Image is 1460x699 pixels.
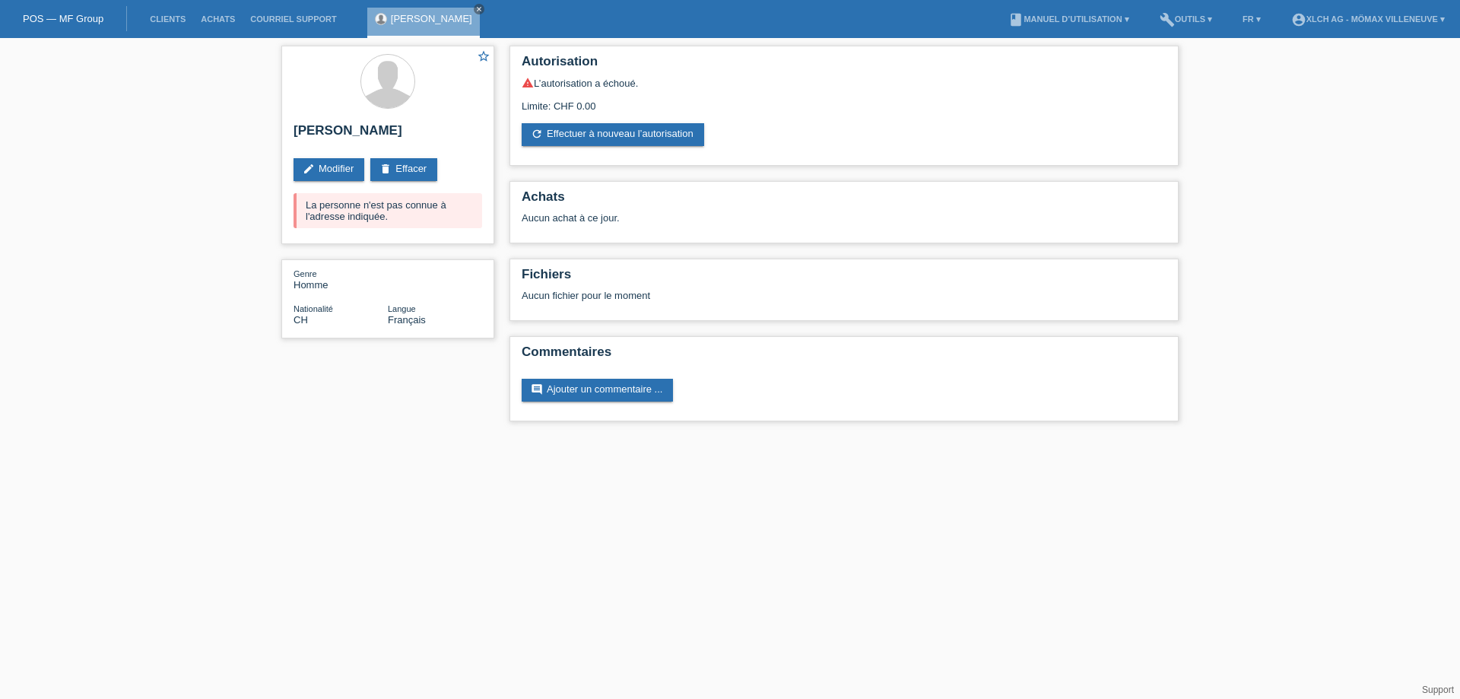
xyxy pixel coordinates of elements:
a: FR ▾ [1235,14,1268,24]
span: Suisse [294,314,308,326]
a: close [474,4,484,14]
a: star_border [477,49,490,65]
h2: Fichiers [522,267,1166,290]
i: build [1160,12,1175,27]
i: close [475,5,483,13]
span: Langue [388,304,416,313]
a: Courriel Support [243,14,344,24]
i: refresh [531,128,543,140]
i: delete [379,163,392,175]
div: Aucun achat à ce jour. [522,212,1166,235]
div: L’autorisation a échoué. [522,77,1166,89]
a: [PERSON_NAME] [391,13,472,24]
a: buildOutils ▾ [1152,14,1220,24]
a: account_circleXLCH AG - Mömax Villeneuve ▾ [1284,14,1452,24]
a: POS — MF Group [23,13,103,24]
a: bookManuel d’utilisation ▾ [1001,14,1136,24]
span: Nationalité [294,304,333,313]
div: Homme [294,268,388,291]
div: La personne n'est pas connue à l'adresse indiquée. [294,193,482,228]
h2: Autorisation [522,54,1166,77]
a: deleteEffacer [370,158,437,181]
a: commentAjouter un commentaire ... [522,379,673,402]
div: Limite: CHF 0.00 [522,89,1166,112]
i: account_circle [1291,12,1306,27]
span: Français [388,314,426,326]
i: warning [522,77,534,89]
a: Achats [193,14,243,24]
h2: Achats [522,189,1166,212]
i: comment [531,383,543,396]
h2: [PERSON_NAME] [294,123,482,146]
a: refreshEffectuer à nouveau l’autorisation [522,123,704,146]
a: Support [1422,685,1454,695]
i: book [1008,12,1024,27]
a: Clients [142,14,193,24]
a: editModifier [294,158,364,181]
h2: Commentaires [522,345,1166,367]
div: Aucun fichier pour le moment [522,290,986,301]
span: Genre [294,269,317,278]
i: star_border [477,49,490,63]
i: edit [303,163,315,175]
